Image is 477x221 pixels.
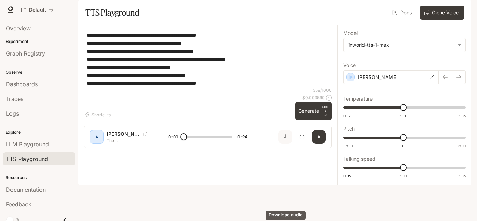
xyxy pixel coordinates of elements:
p: CTRL + [322,105,329,113]
span: 0.5 [343,173,351,179]
div: A [91,131,102,142]
span: 1.5 [458,113,466,119]
div: inworld-tts-1-max [348,42,454,49]
p: 359 / 1000 [313,87,332,93]
button: All workspaces [18,3,57,17]
span: 0:24 [237,133,247,140]
p: Pitch [343,126,355,131]
span: 1.0 [399,173,407,179]
p: ⏎ [322,105,329,117]
span: -5.0 [343,143,353,149]
button: GenerateCTRL +⏎ [295,102,332,120]
p: Default [29,7,46,13]
span: 1.1 [399,113,407,119]
span: 1.5 [458,173,466,179]
span: 0 [402,143,404,149]
button: Copy Voice ID [140,132,150,136]
h1: TTS Playground [85,6,139,20]
span: 0.7 [343,113,351,119]
p: Talking speed [343,156,375,161]
span: 0:00 [168,133,178,140]
span: 5.0 [458,143,466,149]
button: Download audio [278,130,292,144]
button: Shortcuts [84,109,113,120]
a: Docs [391,6,414,20]
button: Inspect [295,130,309,144]
p: The [DEMOGRAPHIC_DATA] were afraid of a giant named Goliath. But a young shepherd named [PERSON_N... [107,138,152,143]
div: Download audio [266,211,306,220]
p: [PERSON_NAME] [107,131,140,138]
button: Clone Voice [420,6,464,20]
p: Temperature [343,96,373,101]
p: Voice [343,63,356,68]
p: [PERSON_NAME] [358,74,398,81]
div: inworld-tts-1-max [344,38,465,52]
p: Model [343,31,358,36]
